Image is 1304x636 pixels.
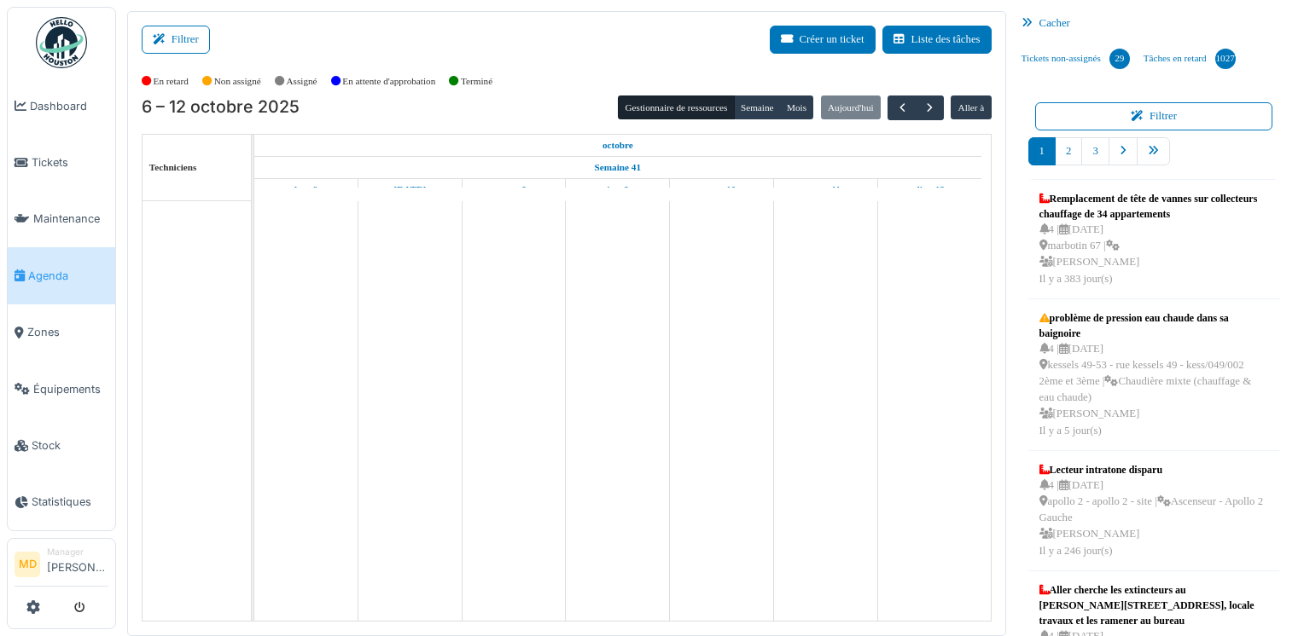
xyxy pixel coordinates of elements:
span: Tickets [32,154,108,171]
a: Lecteur intratone disparu 4 |[DATE] apollo 2 - apollo 2 - site |Ascenseur - Apollo 2 Gauche [PERS... [1035,458,1273,564]
a: problème de pression eau chaude dans sa baignoire 4 |[DATE] kessels 49-53 - rue kessels 49 - kess... [1035,306,1273,443]
a: Remplacement de tête de vannes sur collecteurs chauffage de 34 appartements 4 |[DATE] marbotin 67... [1035,187,1273,292]
a: 9 octobre 2025 [603,179,633,200]
div: Cacher [1015,11,1294,36]
button: Précédent [888,95,916,120]
button: Filtrer [142,26,210,54]
a: 1 [1028,137,1056,165]
button: Suivant [916,95,944,120]
a: 8 octobre 2025 [497,179,530,200]
button: Semaine [734,95,781,119]
a: Semaine 41 [591,157,645,178]
button: Liste des tâches [882,26,992,54]
span: Techniciens [149,162,197,172]
a: Statistiques [8,474,115,530]
button: Aujourd'hui [821,95,881,119]
a: Agenda [8,247,115,304]
div: 4 | [DATE] marbotin 67 | [PERSON_NAME] Il y a 383 jour(s) [1039,222,1269,287]
li: [PERSON_NAME] [47,546,108,582]
a: Tâches en retard [1137,36,1243,82]
label: Non assigné [214,74,261,89]
div: Remplacement de tête de vannes sur collecteurs chauffage de 34 appartements [1039,191,1269,222]
a: Équipements [8,361,115,417]
span: Statistiques [32,494,108,510]
div: Aller cherche les extincteurs au [PERSON_NAME][STREET_ADDRESS], locale travaux et les ramener au ... [1039,582,1269,628]
span: Zones [27,324,108,340]
label: En retard [154,74,189,89]
a: Stock [8,417,115,473]
span: Agenda [28,268,108,284]
div: 29 [1109,49,1130,69]
button: Gestionnaire de ressources [618,95,734,119]
h2: 6 – 12 octobre 2025 [142,97,300,118]
a: Maintenance [8,191,115,247]
nav: pager [1028,137,1280,179]
a: 6 octobre 2025 [598,135,637,156]
label: En attente d'approbation [342,74,435,89]
a: MD Manager[PERSON_NAME] [15,546,108,587]
a: Zones [8,304,115,361]
a: Dashboard [8,78,115,134]
div: Lecteur intratone disparu [1039,462,1269,477]
a: 6 octobre 2025 [290,179,322,200]
span: Stock [32,437,108,454]
button: Mois [780,95,814,119]
img: Badge_color-CXgf-gQk.svg [36,17,87,68]
a: 11 octobre 2025 [806,179,844,200]
span: Maintenance [33,211,108,227]
a: 3 [1081,137,1109,165]
a: Tickets non-assignés [1015,36,1137,82]
div: Manager [47,546,108,558]
label: Terminé [461,74,492,89]
li: MD [15,552,40,577]
div: problème de pression eau chaude dans sa baignoire [1039,310,1269,341]
a: 2 [1055,137,1082,165]
span: Équipements [33,381,108,397]
span: Dashboard [30,98,108,114]
div: 4 | [DATE] apollo 2 - apollo 2 - site | Ascenseur - Apollo 2 Gauche [PERSON_NAME] Il y a 246 jour(s) [1039,477,1269,559]
button: Filtrer [1035,102,1273,130]
div: 4 | [DATE] kessels 49-53 - rue kessels 49 - kess/049/002 2ème et 3ème | Chaudière mixte (chauffag... [1039,341,1269,439]
a: 10 octobre 2025 [703,179,741,200]
a: 7 octobre 2025 [390,179,431,200]
button: Aller à [951,95,991,119]
div: 1027 [1215,49,1236,69]
a: 12 octobre 2025 [910,179,948,200]
a: Tickets [8,134,115,190]
label: Assigné [287,74,317,89]
button: Créer un ticket [770,26,876,54]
